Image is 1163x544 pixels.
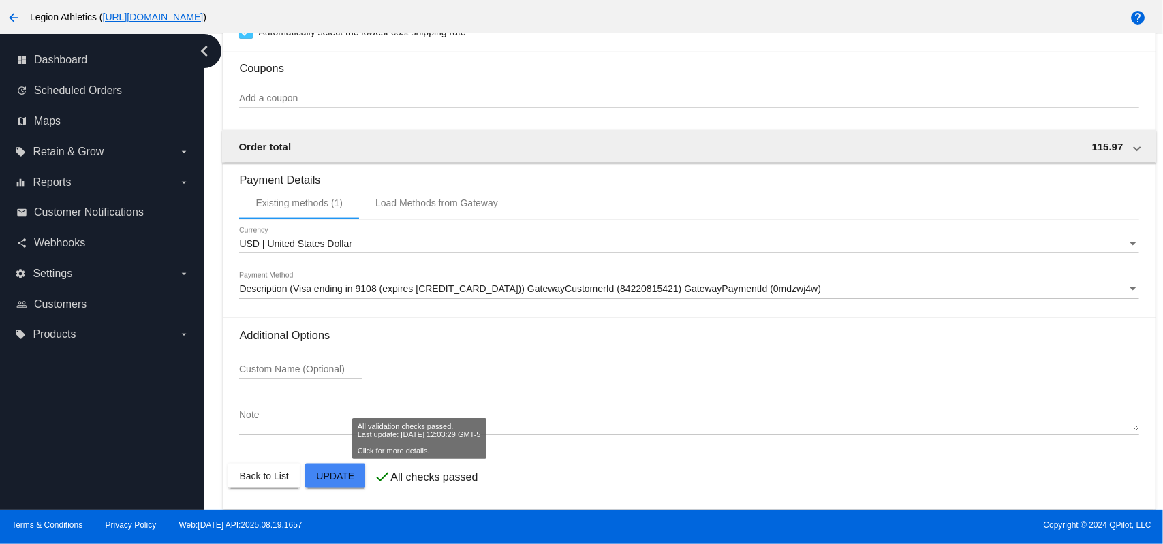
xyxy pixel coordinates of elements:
input: Add a coupon [239,93,1138,104]
i: chevron_left [193,40,215,62]
a: email Customer Notifications [16,202,189,223]
a: update Scheduled Orders [16,80,189,101]
i: equalizer [15,177,26,188]
span: Back to List [239,470,288,481]
div: Load Methods from Gateway [375,197,498,208]
a: Privacy Policy [106,520,157,530]
mat-select: Currency [239,239,1138,250]
span: Copyright © 2024 QPilot, LLC [593,520,1151,530]
span: 115.97 [1092,141,1123,153]
button: Back to List [228,464,299,488]
i: local_offer [15,146,26,157]
a: Terms & Conditions [12,520,82,530]
i: arrow_drop_down [179,268,189,279]
i: map [16,116,27,127]
span: Scheduled Orders [34,84,122,97]
h3: Payment Details [239,163,1138,187]
span: Retain & Grow [33,146,104,158]
a: [URL][DOMAIN_NAME] [103,12,204,22]
span: Reports [33,176,71,189]
i: share [16,238,27,249]
button: Update [305,464,365,488]
mat-select: Payment Method [239,284,1138,295]
h3: Additional Options [239,329,1138,342]
a: people_outline Customers [16,293,189,315]
a: share Webhooks [16,232,189,254]
mat-icon: arrow_back [5,10,22,26]
span: Dashboard [34,54,87,66]
span: Customers [34,298,87,310]
i: update [16,85,27,96]
span: Settings [33,268,72,280]
i: settings [15,268,26,279]
i: arrow_drop_down [179,146,189,157]
mat-expansion-panel-header: Order total 115.97 [222,130,1156,163]
input: Custom Name (Optional) [239,364,362,375]
a: dashboard Dashboard [16,49,189,71]
div: Existing methods (1) [255,197,343,208]
span: Update [316,470,354,481]
span: Legion Athletics ( ) [30,12,206,22]
span: Webhooks [34,237,85,249]
i: local_offer [15,329,26,340]
h3: Coupons [239,52,1138,75]
span: Order total [238,141,291,153]
span: Description (Visa ending in 9108 (expires [CREDIT_CARD_DATA])) GatewayCustomerId (84220815421) Ga... [239,283,821,294]
span: USD | United States Dollar [239,238,352,249]
i: arrow_drop_down [179,177,189,188]
span: Customer Notifications [34,206,144,219]
i: arrow_drop_down [179,329,189,340]
a: Web:[DATE] API:2025.08.19.1657 [179,520,303,530]
p: All checks passed [390,471,478,483]
mat-icon: check [374,468,390,485]
i: dashboard [16,54,27,65]
i: people_outline [16,299,27,310]
span: Products [33,328,76,340]
mat-icon: help [1130,10,1146,26]
span: Maps [34,115,61,127]
a: map Maps [16,110,189,132]
i: email [16,207,27,218]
